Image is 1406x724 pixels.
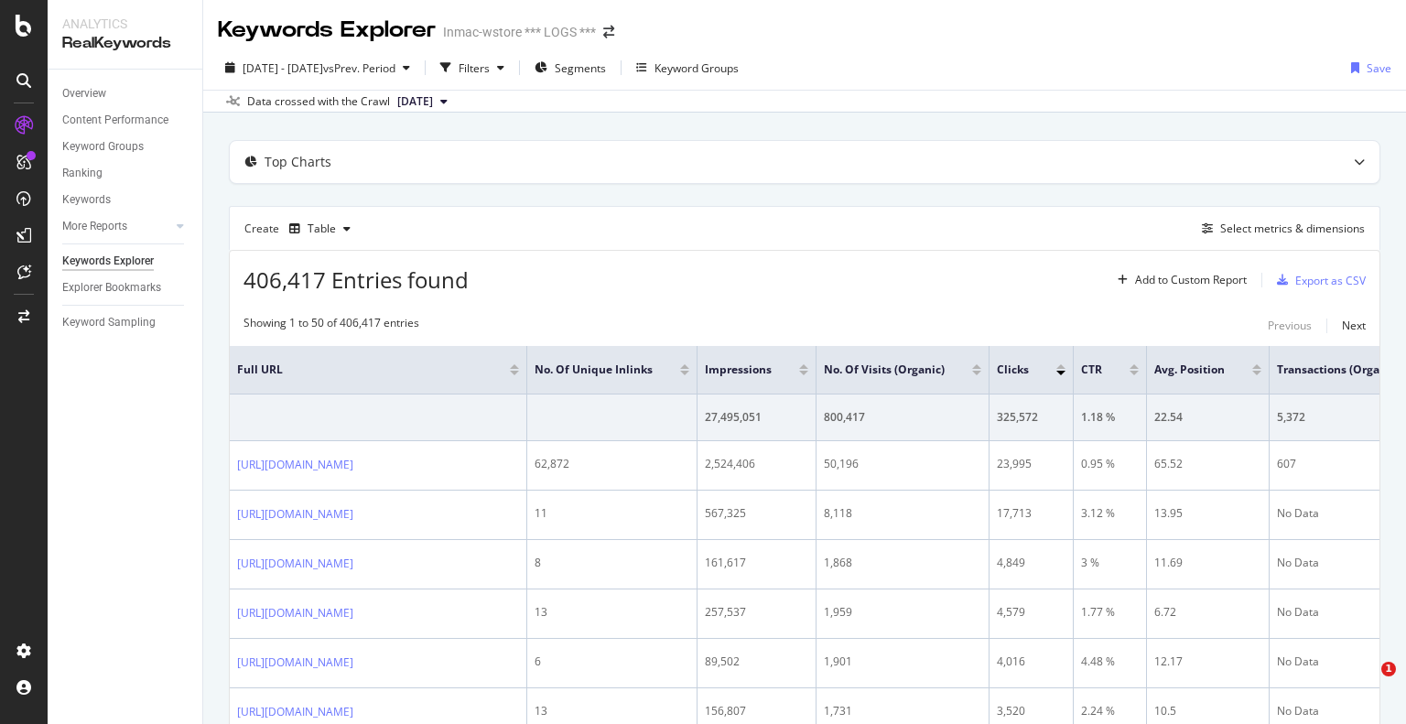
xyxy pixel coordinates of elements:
div: Keywords [62,190,111,210]
a: [URL][DOMAIN_NAME] [237,703,353,721]
span: Transactions (Organic) [1277,362,1400,378]
span: Impressions [705,362,772,378]
div: 161,617 [705,555,808,571]
div: 257,537 [705,604,808,621]
div: Table [308,223,336,234]
div: More Reports [62,217,127,236]
div: 800,417 [824,409,981,426]
span: Full URL [237,362,482,378]
div: 4.48 % [1081,654,1139,670]
div: Keyword Sampling [62,313,156,332]
span: [DATE] - [DATE] [243,60,323,76]
div: Keyword Groups [62,137,144,157]
a: [URL][DOMAIN_NAME] [237,505,353,524]
button: Save [1344,53,1391,82]
div: Keywords Explorer [62,252,154,271]
div: 1.77 % [1081,604,1139,621]
div: 11 [535,505,689,522]
div: 2,524,406 [705,456,808,472]
div: Data crossed with the Crawl [247,93,390,110]
div: 10.5 [1154,703,1261,719]
div: 3 % [1081,555,1139,571]
div: Overview [62,84,106,103]
div: Keywords Explorer [218,15,436,46]
div: 11.69 [1154,555,1261,571]
div: 13.95 [1154,505,1261,522]
div: 1.18 % [1081,409,1139,426]
a: [URL][DOMAIN_NAME] [237,555,353,573]
a: [URL][DOMAIN_NAME] [237,604,353,622]
div: 12.17 [1154,654,1261,670]
div: 567,325 [705,505,808,522]
span: CTR [1081,362,1102,378]
div: 65.52 [1154,456,1261,472]
div: Content Performance [62,111,168,130]
div: Ranking [62,164,103,183]
button: Next [1342,315,1366,337]
div: arrow-right-arrow-left [603,26,614,38]
div: 62,872 [535,456,689,472]
div: 4,016 [997,654,1065,670]
button: Add to Custom Report [1110,265,1247,295]
div: 22.54 [1154,409,1261,426]
div: 6 [535,654,689,670]
span: Avg. Position [1154,362,1225,378]
span: Clicks [997,362,1029,378]
a: [URL][DOMAIN_NAME] [237,456,353,474]
div: 2.24 % [1081,703,1139,719]
button: Filters [433,53,512,82]
div: 325,572 [997,409,1065,426]
a: Content Performance [62,111,189,130]
span: 2025 Aug. 1st [397,93,433,110]
div: 6.72 [1154,604,1261,621]
div: 3,520 [997,703,1065,719]
div: Next [1342,318,1366,333]
a: Explorer Bookmarks [62,278,189,297]
div: 3.12 % [1081,505,1139,522]
div: Previous [1268,318,1312,333]
div: Top Charts [265,153,331,171]
button: Table [282,214,358,243]
button: Previous [1268,315,1312,337]
div: RealKeywords [62,33,188,54]
div: Keyword Groups [654,60,739,76]
div: 13 [535,604,689,621]
a: Overview [62,84,189,103]
button: [DATE] - [DATE]vsPrev. Period [218,53,417,82]
span: Segments [555,60,606,76]
div: 4,849 [997,555,1065,571]
div: 156,807 [705,703,808,719]
div: 1,868 [824,555,981,571]
div: Showing 1 to 50 of 406,417 entries [243,315,419,337]
button: [DATE] [390,91,455,113]
div: 89,502 [705,654,808,670]
a: Keywords Explorer [62,252,189,271]
div: Explorer Bookmarks [62,278,161,297]
div: 8,118 [824,505,981,522]
span: No. of Unique Inlinks [535,362,653,378]
div: Save [1367,60,1391,76]
button: Segments [527,53,613,82]
div: 23,995 [997,456,1065,472]
a: Keyword Sampling [62,313,189,332]
div: Analytics [62,15,188,33]
div: 8 [535,555,689,571]
div: 1,901 [824,654,981,670]
div: Add to Custom Report [1135,275,1247,286]
a: Keywords [62,190,189,210]
iframe: Intercom live chat [1344,662,1388,706]
a: Keyword Groups [62,137,189,157]
div: 1,731 [824,703,981,719]
button: Keyword Groups [629,53,746,82]
div: Export as CSV [1295,273,1366,288]
div: 50,196 [824,456,981,472]
div: Filters [459,60,490,76]
button: Select metrics & dimensions [1195,218,1365,240]
div: 13 [535,703,689,719]
span: 406,417 Entries found [243,265,469,295]
span: 1 [1381,662,1396,676]
div: 17,713 [997,505,1065,522]
span: No. of Visits (Organic) [824,362,945,378]
div: 27,495,051 [705,409,808,426]
span: vs Prev. Period [323,60,395,76]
